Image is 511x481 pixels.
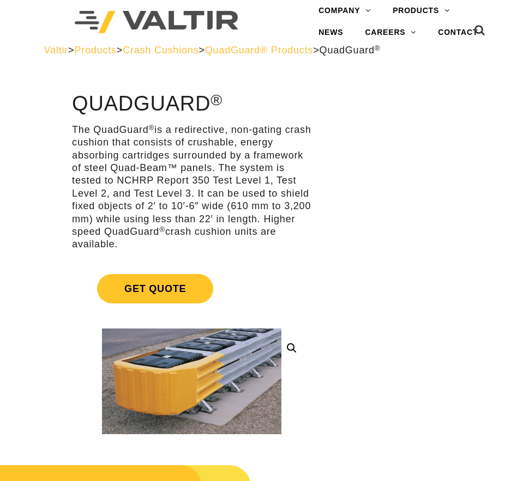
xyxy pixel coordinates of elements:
span: Get Quote [97,274,213,303]
sup: ® [211,91,223,108]
sup: ® [375,44,381,52]
div: > > > > [44,44,467,57]
a: CAREERS [354,22,427,44]
sup: ® [159,226,165,234]
sup: ® [149,124,155,132]
a: QuadGuard® Products [205,45,314,56]
a: Crash Cushions [123,45,199,56]
h1: QuadGuard [72,93,311,115]
a: Valtir [44,45,68,56]
span: QuadGuard [320,45,381,56]
p: The QuadGuard is a redirective, non-gating crash cushion that consists of crushable, energy absor... [72,124,311,251]
a: NEWS [308,22,354,44]
img: Valtir [75,11,238,33]
a: Products [74,45,116,56]
a: Get Quote [72,261,311,316]
a: CONTACT [427,22,489,44]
